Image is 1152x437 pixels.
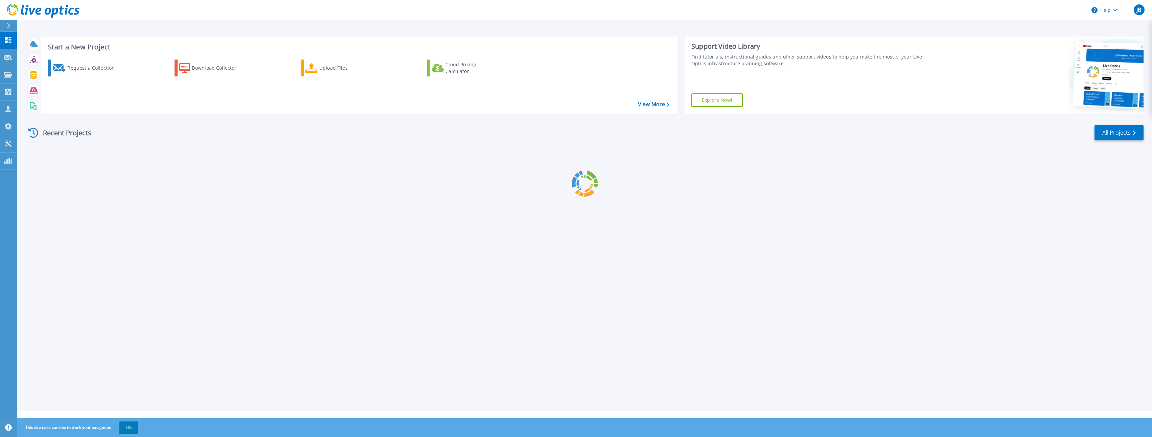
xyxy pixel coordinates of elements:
[445,61,500,75] div: Cloud Pricing Calculator
[175,60,250,76] a: Download Collector
[1136,7,1141,13] span: JB
[319,61,373,75] div: Upload Files
[691,53,931,67] div: Find tutorials, instructional guides and other support videos to help you make the most of your L...
[1095,125,1144,140] a: All Projects
[691,93,743,107] a: Explore Now!
[638,101,669,108] a: View More
[119,421,138,434] button: OK
[26,124,100,141] div: Recent Projects
[301,60,376,76] a: Upload Files
[427,60,503,76] a: Cloud Pricing Calculator
[67,61,121,75] div: Request a Collection
[192,61,246,75] div: Download Collector
[48,60,123,76] a: Request a Collection
[691,42,931,51] div: Support Video Library
[19,421,138,434] span: This site uses cookies to track your navigation.
[48,43,669,51] h3: Start a New Project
